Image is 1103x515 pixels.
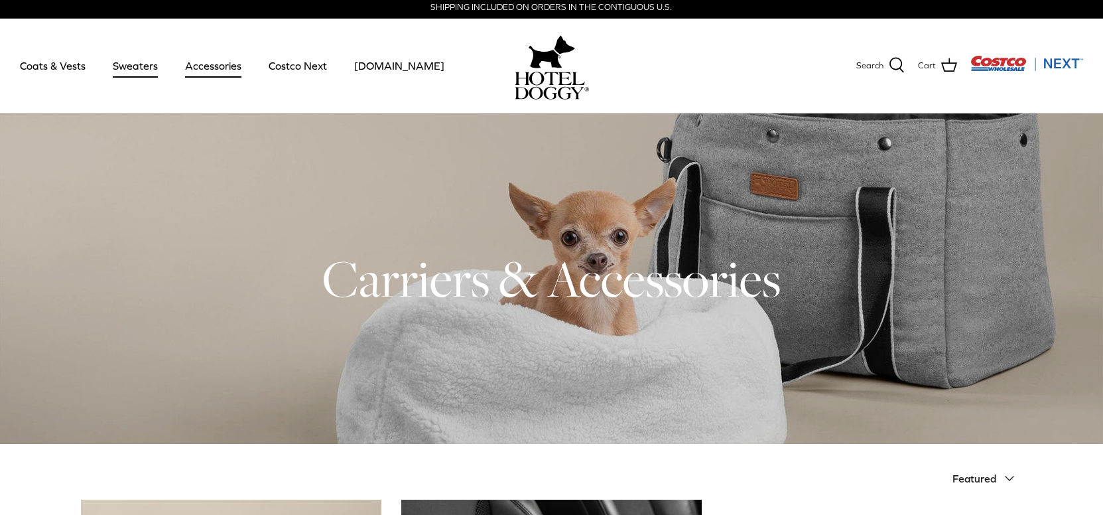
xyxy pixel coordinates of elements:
a: hoteldoggy.com hoteldoggycom [515,32,589,100]
span: Cart [918,59,936,73]
button: Featured [952,464,1023,493]
img: hoteldoggy.com [529,32,575,72]
img: Costco Next [970,55,1083,72]
span: Featured [952,473,996,484]
a: Coats & Vests [8,43,97,88]
a: Search [856,57,905,74]
h1: Carriers & Accessories [81,246,1023,311]
a: Costco Next [257,43,339,88]
img: hoteldoggycom [515,72,589,100]
span: Search [856,59,883,73]
a: Sweaters [101,43,170,88]
a: [DOMAIN_NAME] [342,43,456,88]
a: Cart [918,57,957,74]
a: Visit Costco Next [970,64,1083,74]
a: Accessories [173,43,253,88]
